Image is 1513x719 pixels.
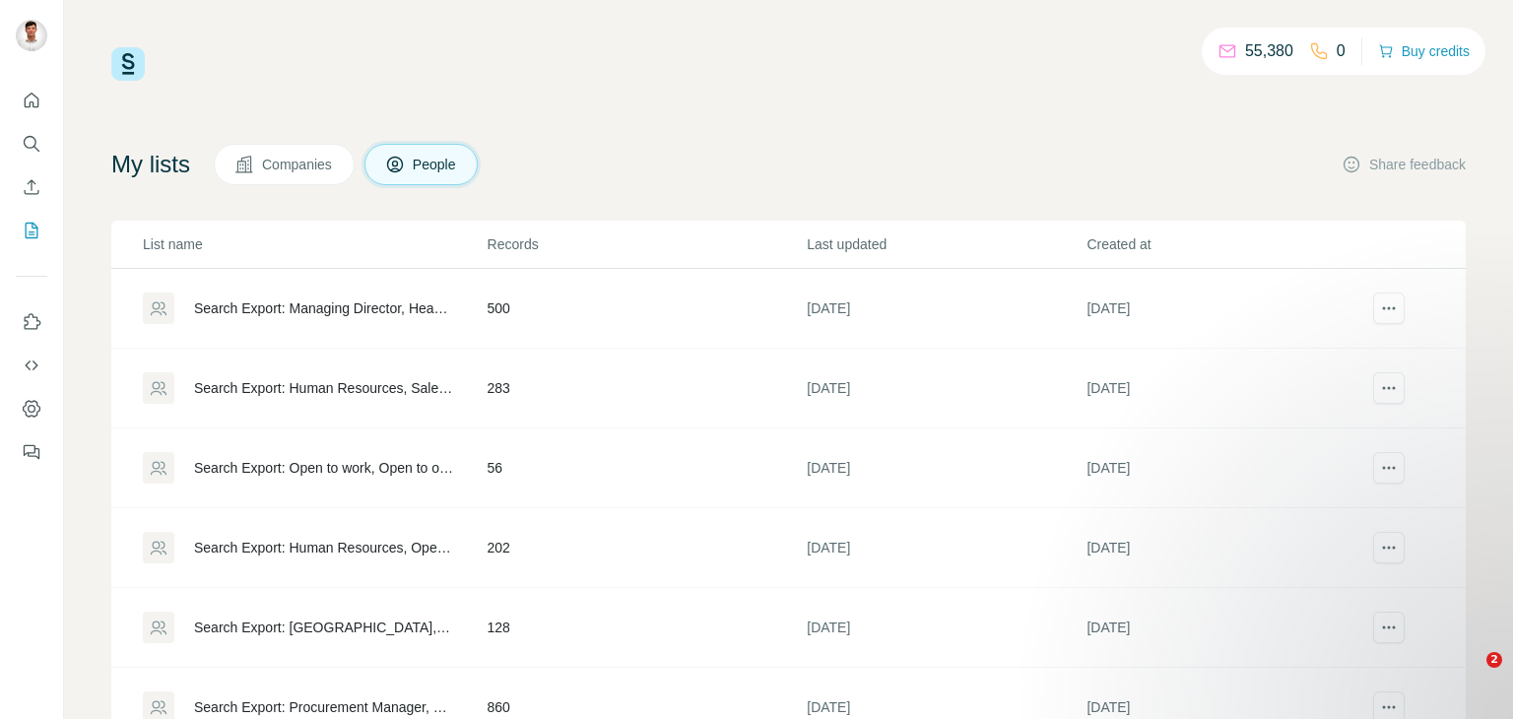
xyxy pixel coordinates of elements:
h4: My lists [111,149,190,180]
span: People [413,155,458,174]
button: Feedback [16,434,47,470]
p: List name [143,234,486,254]
img: Surfe Logo [111,47,145,81]
img: Avatar [16,20,47,51]
div: Search Export: Procurement Manager, Human Resources Manager, [GEOGRAPHIC_DATA], Transportation, L... [194,697,454,717]
p: Records [488,234,806,254]
p: 55,380 [1245,39,1293,63]
td: [DATE] [1085,428,1365,508]
td: 500 [487,269,807,349]
td: 283 [487,349,807,428]
div: Search Export: [GEOGRAPHIC_DATA], Human Resources, Business Development Manager, Partnerships Spe... [194,618,454,637]
td: [DATE] [806,269,1085,349]
td: [DATE] [1085,269,1365,349]
button: Search [16,126,47,162]
button: Enrich CSV [16,169,47,205]
td: [DATE] [806,508,1085,588]
button: Share feedback [1342,155,1466,174]
td: 202 [487,508,807,588]
div: Search Export: Human Resources, Operations Manager, Managing Director, Head of Operations, Execut... [194,538,454,557]
td: [DATE] [1085,588,1365,668]
button: Use Surfe API [16,348,47,383]
td: [DATE] [806,428,1085,508]
button: actions [1373,293,1405,324]
iframe: Intercom live chat [1446,652,1493,699]
p: Created at [1086,234,1364,254]
td: 56 [487,428,807,508]
span: 2 [1486,652,1502,668]
button: Dashboard [16,391,47,426]
button: Use Surfe on LinkedIn [16,304,47,340]
button: Buy credits [1378,37,1470,65]
span: Companies [262,155,334,174]
td: [DATE] [806,349,1085,428]
td: [DATE] [1085,349,1365,428]
td: [DATE] [1085,508,1365,588]
p: 0 [1337,39,1346,63]
p: Last updated [807,234,1085,254]
button: Quick start [16,83,47,118]
div: Search Export: Managing Director, Head of Operations, Talent Acquisition Manager, Human Resources... [194,298,454,318]
td: [DATE] [806,588,1085,668]
td: 128 [487,588,807,668]
div: Search Export: Human Resources, Sales Manager, Managing Director, Sales Executive, Business Devel... [194,378,454,398]
div: Search Export: Open to work, Open to opportunites, [GEOGRAPHIC_DATA], [GEOGRAPHIC_DATA] - [DATE] ... [194,458,454,478]
button: actions [1373,372,1405,404]
button: My lists [16,213,47,248]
